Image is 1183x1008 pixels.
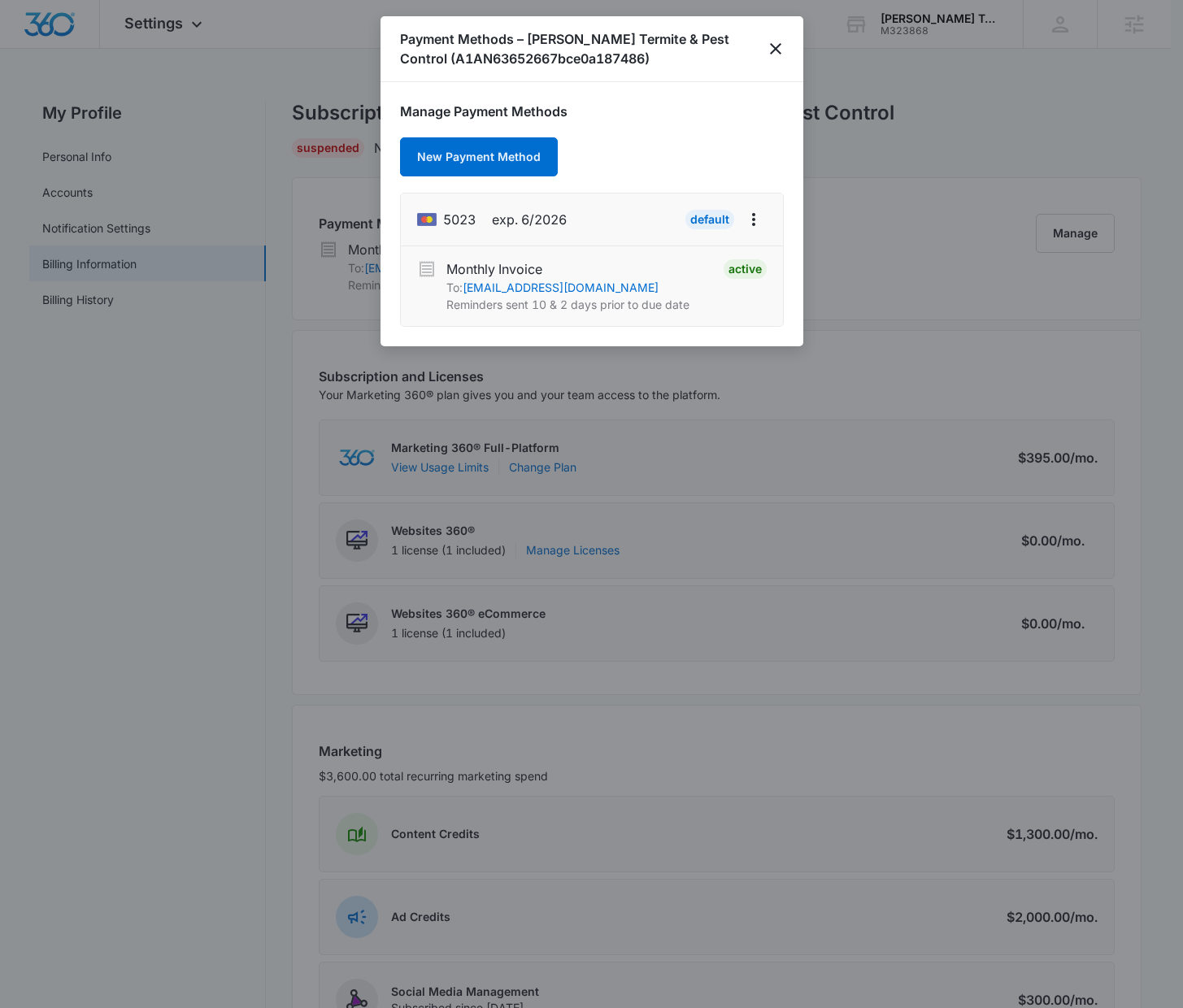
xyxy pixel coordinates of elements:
[446,296,689,313] p: Reminders sent 10 & 2 days prior to due date
[443,210,476,229] span: brandLabels.mastercard ending with
[446,279,689,296] p: To:
[724,259,767,279] div: Active
[400,29,769,68] h1: Payment Methods – [PERSON_NAME] Termite &​ Pest Control (A1AN63652667bce0a187486)
[446,259,689,279] p: Monthly Invoice
[400,102,784,121] h1: Manage Payment Methods
[492,210,567,229] span: exp. 6/2026
[741,206,767,232] button: actions.viewMore
[685,210,734,229] div: Default
[768,39,783,59] button: close
[400,137,558,176] button: New Payment Method
[463,280,659,294] a: [EMAIL_ADDRESS][DOMAIN_NAME]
